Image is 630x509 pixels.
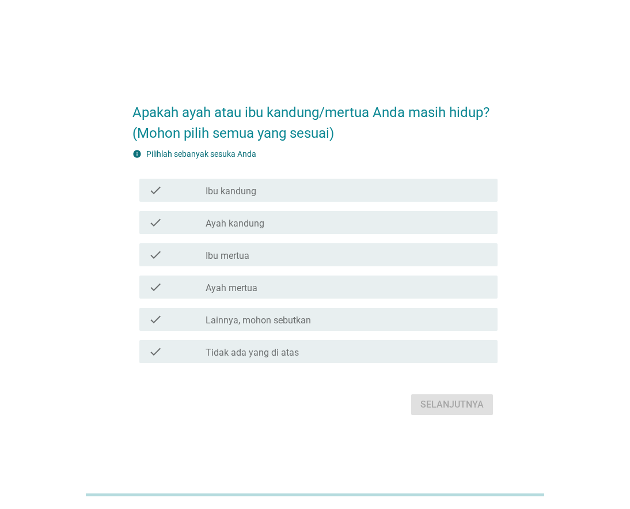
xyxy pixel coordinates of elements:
[206,186,256,197] label: Ibu kandung
[206,218,264,229] label: Ayah kandung
[206,315,311,326] label: Lainnya, mohon sebutkan
[132,149,142,159] i: info
[149,216,162,229] i: check
[132,91,497,144] h2: Apakah ayah atau ibu kandung/mertua Anda masih hidup? (Mohon pilih semua yang sesuai)
[146,149,256,159] label: Pilihlah sebanyak sesuka Anda
[206,250,249,262] label: Ibu mertua
[149,248,162,262] i: check
[149,183,162,197] i: check
[206,347,299,359] label: Tidak ada yang di atas
[206,282,257,294] label: Ayah mertua
[149,312,162,326] i: check
[149,280,162,294] i: check
[149,345,162,359] i: check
